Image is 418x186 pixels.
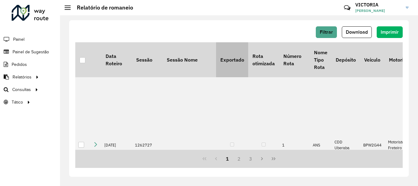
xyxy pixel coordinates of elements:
[101,42,132,77] th: Data Roteiro
[355,2,401,8] h3: VICTORIA
[310,42,331,77] th: Nome Tipo Rota
[377,26,403,38] button: Imprimir
[279,42,310,77] th: Número Rota
[12,61,27,68] span: Pedidos
[12,86,31,93] span: Consultas
[13,74,32,80] span: Relatórios
[331,42,360,77] th: Depósito
[360,42,385,77] th: Veículo
[245,153,256,165] button: 3
[162,42,216,77] th: Sessão Nome
[13,36,24,43] span: Painel
[216,42,248,77] th: Exportado
[316,26,337,38] button: Filtrar
[248,42,279,77] th: Rota otimizada
[71,4,133,11] h2: Relatório de romaneio
[256,153,268,165] button: Next Page
[381,29,399,35] span: Imprimir
[355,8,401,13] span: [PERSON_NAME]
[320,29,333,35] span: Filtrar
[222,153,233,165] button: 1
[341,1,354,14] a: Contato Rápido
[132,42,162,77] th: Sessão
[342,26,372,38] button: Download
[233,153,245,165] button: 2
[268,153,279,165] button: Last Page
[12,99,23,105] span: Tático
[13,49,49,55] span: Painel de Sugestão
[346,29,368,35] span: Download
